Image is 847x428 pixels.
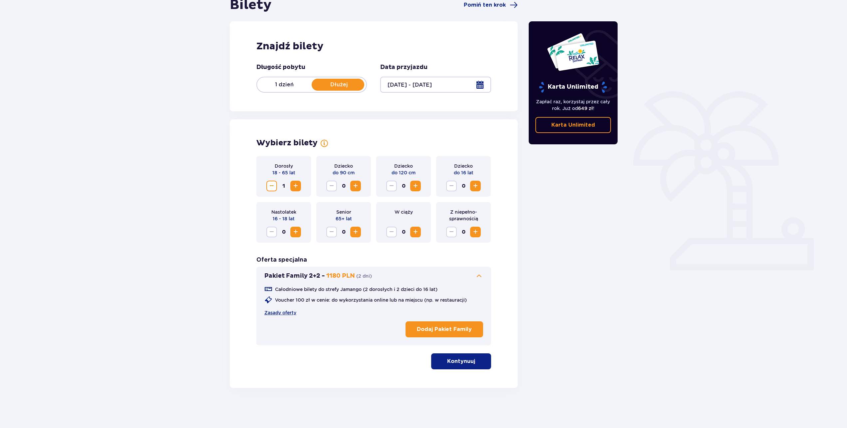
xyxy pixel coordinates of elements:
p: 1180 PLN [326,272,355,280]
span: 0 [458,181,469,191]
p: do 120 cm [392,169,416,176]
span: 0 [338,227,349,237]
p: ( ) [356,273,372,279]
button: Increase [470,181,481,191]
button: Increase [410,181,421,191]
p: Kontynuuj [447,358,475,365]
p: Dziecko [454,163,473,169]
button: Increase [290,181,301,191]
p: Dłużej [312,81,366,88]
span: 0 [398,181,409,191]
span: 0 [338,181,349,191]
p: Całodniowe bilety do strefy Jamango (2 dorosłych i 2 dzieci do 16 lat) [275,286,437,293]
span: 0 [398,227,409,237]
button: Increase [470,227,481,237]
button: Decrease [266,227,277,237]
p: W ciąży [395,209,413,215]
button: Increase [290,227,301,237]
span: 1 [278,181,289,191]
button: Increase [350,227,361,237]
button: Pakiet Family 2+2 -1180 PLN(2 dni) [264,272,483,280]
span: 0 [278,227,289,237]
p: Dorosły [275,163,293,169]
p: Pakiet Family 2+2 - [264,272,325,280]
button: Decrease [266,181,277,191]
font: 2 dni [358,273,370,279]
p: 18 - 65 lat [272,169,295,176]
p: Zapłać raz, korzystaj przez cały rok. Już od ! [535,98,611,112]
p: 1 dzień [257,81,312,88]
p: Karta Unlimited [551,121,595,129]
p: Dziecko [334,163,353,169]
button: Decrease [446,181,457,191]
button: Increase [410,227,421,237]
a: Zasady oferty [264,309,296,316]
p: Długość pobytu [256,63,305,71]
span: 649 zł [578,106,593,111]
a: Karta Unlimited [535,117,611,133]
p: Wybierz bilety [256,138,318,148]
button: Increase [350,181,361,191]
button: Decrease [326,227,337,237]
p: Voucher 100 zł w cenie: do wykorzystania online lub na miejscu (np. w restauracji) [275,297,467,303]
button: Decrease [386,227,397,237]
span: 0 [458,227,469,237]
p: Data przyjazdu [380,63,427,71]
p: Senior [336,209,351,215]
button: Kontynuuj [431,353,491,369]
p: do 90 cm [333,169,355,176]
p: Nastolatek [271,209,296,215]
p: Karta Unlimited [538,81,608,93]
button: Decrease [386,181,397,191]
button: Decrease [446,227,457,237]
p: Dodaj Pakiet Family [417,326,472,333]
p: Z niepełno­sprawnością [441,209,485,222]
span: Pomiń ten krok [464,1,506,9]
p: 16 - 18 lat [273,215,295,222]
p: Oferta specjalna [256,256,307,264]
a: Pomiń ten krok [464,1,518,9]
p: do 16 lat [454,169,473,176]
p: Dziecko [394,163,413,169]
h2: Znajdź bilety [256,40,491,53]
button: Dodaj Pakiet Family [406,321,483,337]
button: Decrease [326,181,337,191]
p: 65+ lat [336,215,352,222]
